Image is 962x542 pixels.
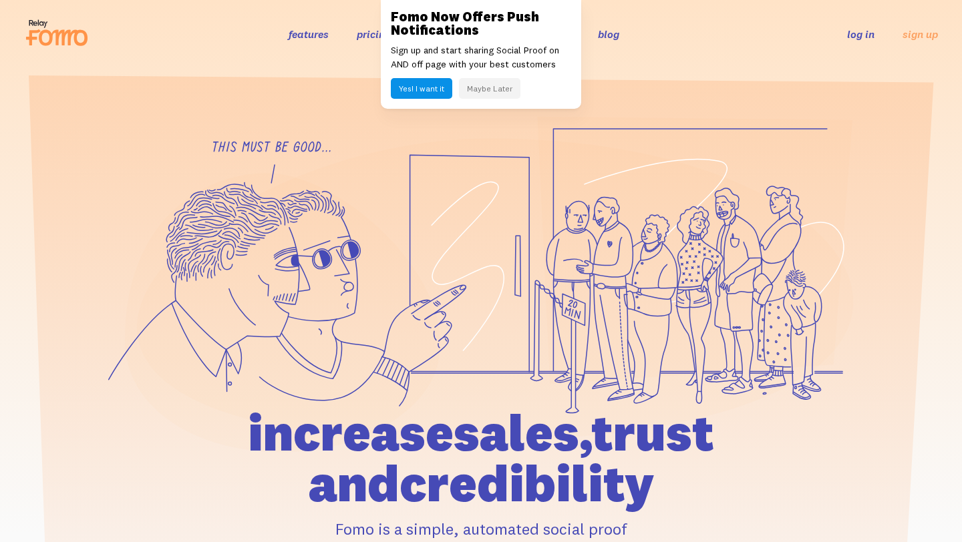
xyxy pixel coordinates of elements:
[391,10,571,37] h3: Fomo Now Offers Push Notifications
[172,407,790,509] h1: increase sales, trust and credibility
[598,27,619,41] a: blog
[847,27,874,41] a: log in
[357,27,391,41] a: pricing
[459,78,520,99] button: Maybe Later
[391,78,452,99] button: Yes! I want it
[903,27,938,41] a: sign up
[391,43,571,71] p: Sign up and start sharing Social Proof on AND off page with your best customers
[289,27,329,41] a: features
